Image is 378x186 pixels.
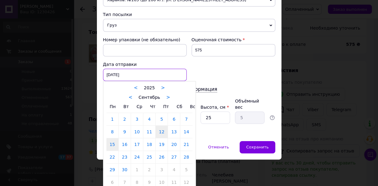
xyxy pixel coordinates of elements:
[134,85,138,91] a: <
[180,164,192,176] a: 5
[168,138,180,151] a: 20
[106,151,118,163] a: 22
[208,145,229,149] span: Отменить
[139,95,160,100] span: Сентябрь
[119,164,131,176] a: 30
[168,113,180,125] a: 6
[106,138,118,151] a: 15
[137,104,142,109] span: Ср
[180,126,192,138] a: 14
[163,104,169,109] span: Пт
[190,104,195,109] span: Вс
[150,104,156,109] span: Чт
[131,126,143,138] a: 10
[168,126,180,138] a: 13
[166,95,170,100] a: >
[168,151,180,163] a: 27
[106,126,118,138] a: 8
[156,151,168,163] a: 26
[156,164,168,176] a: 3
[143,151,155,163] a: 25
[143,164,155,176] a: 2
[106,113,118,125] a: 1
[131,113,143,125] a: 3
[143,113,155,125] a: 4
[180,151,192,163] a: 28
[123,104,129,109] span: Вт
[156,113,168,125] a: 5
[143,138,155,151] a: 18
[131,164,143,176] a: 1
[180,138,192,151] a: 21
[143,126,155,138] a: 11
[177,104,182,109] span: Сб
[180,113,192,125] a: 7
[131,151,143,163] a: 24
[168,164,180,176] a: 4
[119,151,131,163] a: 23
[110,104,116,109] span: Пн
[246,145,269,149] span: Сохранить
[119,126,131,138] a: 9
[119,113,131,125] a: 2
[161,85,165,91] a: >
[156,138,168,151] a: 19
[129,95,133,100] a: <
[106,164,118,176] a: 29
[156,126,168,138] a: 12
[119,138,131,151] a: 16
[144,85,155,90] span: 2025
[131,138,143,151] a: 17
